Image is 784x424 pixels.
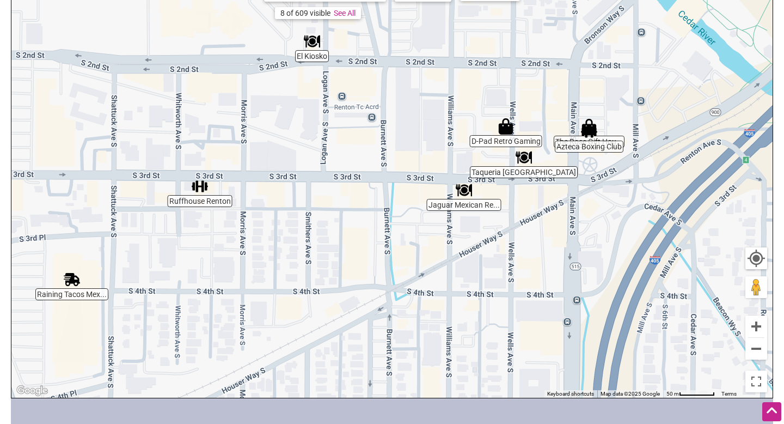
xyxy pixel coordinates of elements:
button: Map Scale: 50 m per 62 pixels [663,390,718,398]
button: Your Location [745,247,767,269]
button: Zoom out [745,338,767,360]
div: Taqueria El GYM [516,149,532,166]
div: El Kiosko [304,33,320,50]
div: Jaguar Mexican Restaurant [456,182,472,198]
a: See All [334,9,356,17]
button: Keyboard shortcuts [547,390,594,398]
span: 50 m [666,391,679,397]
div: Ruffhouse Renton [192,178,208,195]
a: Open this area in Google Maps (opens a new window) [14,384,50,398]
a: Terms [721,391,737,397]
div: The Rose Gift House and Coffee [581,119,597,135]
button: Drag Pegman onto the map to open Street View [745,276,767,298]
button: Zoom in [745,316,767,337]
div: Azteca Boxing Club [581,124,597,140]
img: Google [14,384,50,398]
div: Scroll Back to Top [762,402,781,421]
div: 8 of 609 visible [280,9,330,17]
div: Raining Tacos Mexican Food Truck [64,271,80,288]
div: D-Pad Retro Gaming [498,118,514,135]
span: Map data ©2025 Google [601,391,660,397]
button: Toggle fullscreen view [745,370,768,393]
